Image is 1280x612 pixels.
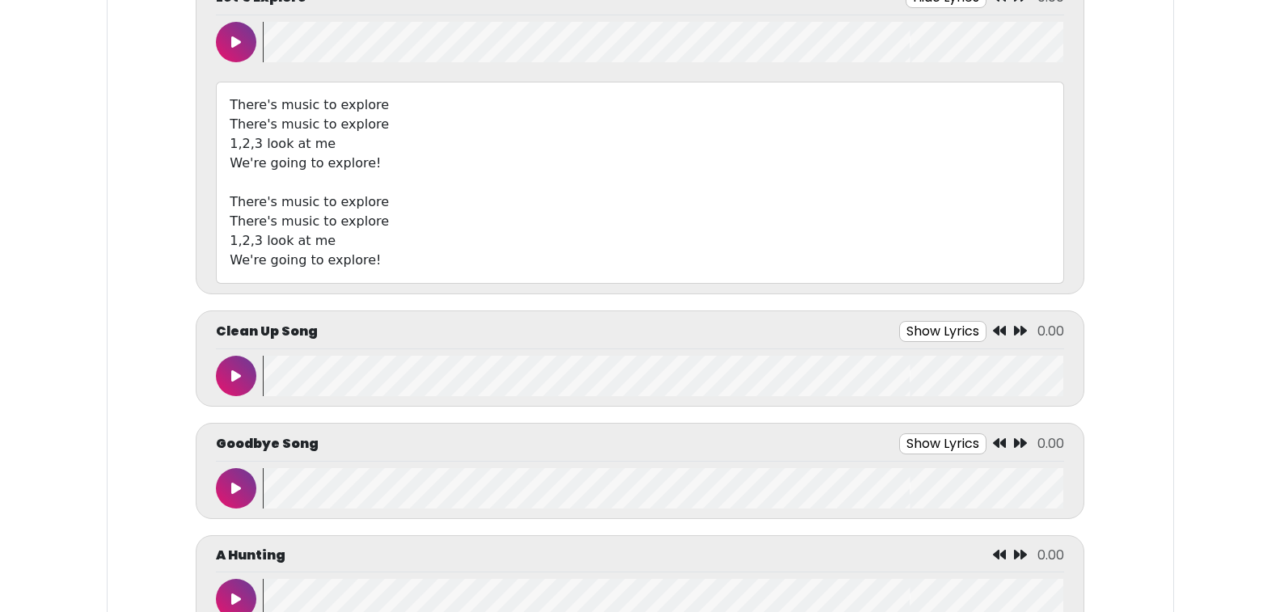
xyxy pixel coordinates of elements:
[216,82,1063,284] div: There's music to explore There's music to explore 1,2,3 look at me We're going to explore! There'...
[216,322,318,341] p: Clean Up Song
[216,546,285,565] p: A Hunting
[899,433,986,454] button: Show Lyrics
[1037,546,1064,564] span: 0.00
[216,434,319,454] p: Goodbye Song
[1037,322,1064,340] span: 0.00
[899,321,986,342] button: Show Lyrics
[1037,434,1064,453] span: 0.00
